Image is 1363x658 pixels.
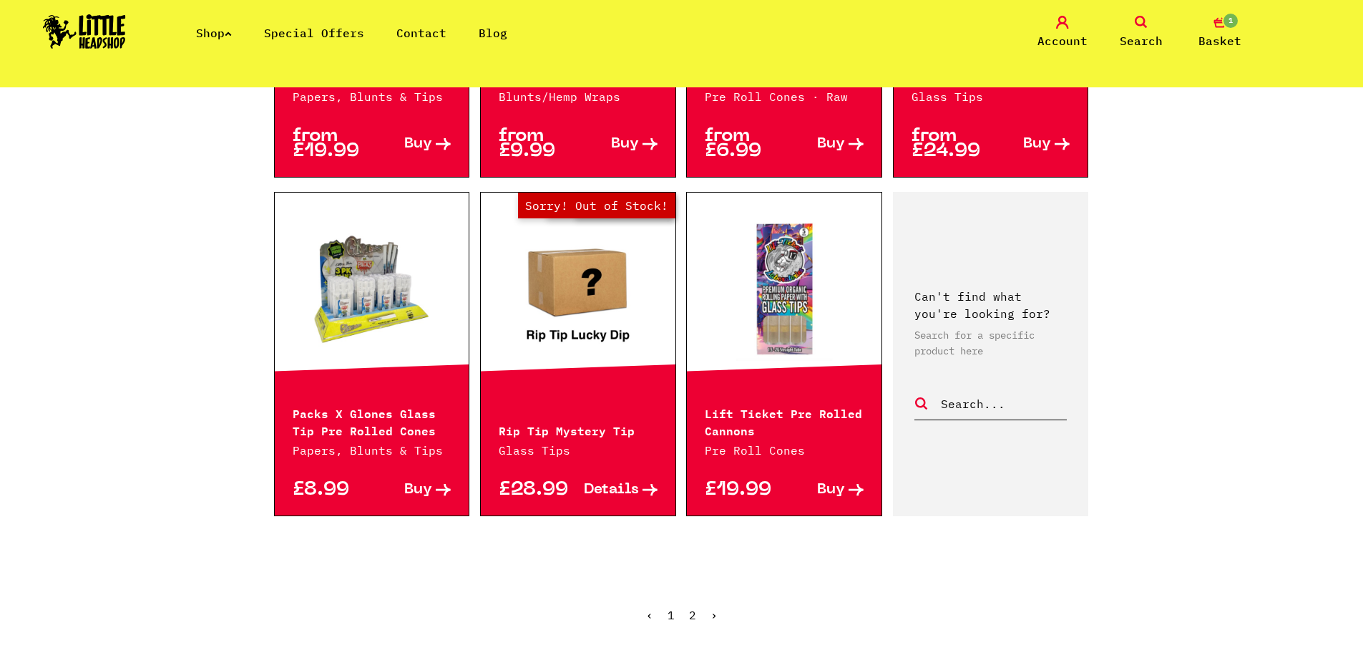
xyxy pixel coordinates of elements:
[499,421,658,438] p: Rip Tip Mystery Tip
[293,483,372,498] p: £8.99
[914,288,1068,322] p: Can't find what you're looking for?
[991,129,1070,159] a: Buy
[371,483,451,498] a: Buy
[293,88,451,105] p: Papers, Blunts & Tips
[578,129,658,159] a: Buy
[499,442,658,459] p: Glass Tips
[1184,16,1256,49] a: 1 Basket
[1037,32,1088,49] span: Account
[646,609,653,621] li: « Previous
[705,442,864,459] p: Pre Roll Cones
[371,129,451,159] a: Buy
[481,218,675,361] a: Out of Stock Hurry! Low Stock Sorry! Out of Stock!
[404,137,432,152] span: Buy
[784,129,864,159] a: Buy
[196,26,232,40] a: Shop
[611,137,639,152] span: Buy
[784,483,864,498] a: Buy
[1222,12,1239,29] span: 1
[43,14,126,49] img: Little Head Shop Logo
[705,129,784,159] p: from £6.99
[396,26,446,40] a: Contact
[293,404,451,438] p: Packs X Glones Glass Tip Pre Rolled Cones
[705,483,784,498] p: £19.99
[264,26,364,40] a: Special Offers
[710,608,718,622] a: Next »
[668,608,675,622] span: 1
[479,26,507,40] a: Blog
[1023,137,1051,152] span: Buy
[817,483,845,498] span: Buy
[817,137,845,152] span: Buy
[499,88,658,105] p: Blunts/Hemp Wraps
[939,395,1068,413] input: Search...
[293,442,451,459] p: Papers, Blunts & Tips
[518,193,675,218] span: Sorry! Out of Stock!
[499,129,578,159] p: from £9.99
[912,129,991,159] p: from £24.99
[705,88,864,105] p: Pre Roll Cones · Raw
[689,608,696,622] a: 2
[293,129,372,159] p: from £19.99
[584,483,639,498] span: Details
[705,404,864,438] p: Lift Ticket Pre Rolled Cannons
[499,483,578,498] p: £28.99
[1198,32,1241,49] span: Basket
[646,608,653,622] span: ‹
[404,483,432,498] span: Buy
[912,88,1070,105] p: Glass Tips
[914,327,1068,359] p: Search for a specific product here
[1120,32,1163,49] span: Search
[578,483,658,498] a: Details
[1105,16,1177,49] a: Search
